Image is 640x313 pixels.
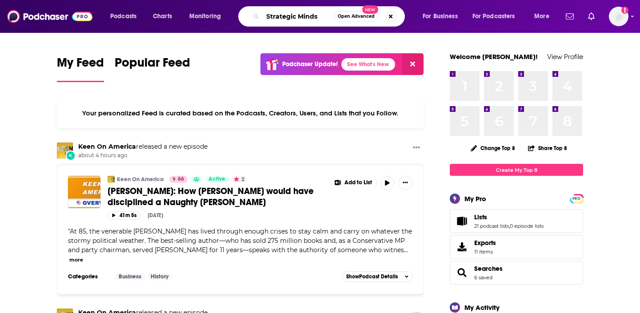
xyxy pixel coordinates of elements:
span: 11 items [474,249,496,255]
a: PRO [571,195,582,202]
div: New Episode [66,151,76,160]
span: Popular Feed [115,55,190,75]
div: My Activity [464,303,500,312]
a: View Profile [547,52,583,61]
button: Show More Button [330,176,376,190]
span: Active [208,175,225,184]
a: My Feed [57,55,104,82]
a: Exports [450,235,583,259]
span: 66 [178,175,184,184]
a: Searches [453,266,471,279]
span: , [509,223,510,229]
a: Lists [453,215,471,227]
a: Active [205,176,229,183]
span: Podcasts [110,10,136,23]
img: Jeffrey Archer: How Margaret Thatcher would have disciplined a Naughty Donald Trump [68,176,100,208]
a: See What's New [341,58,395,71]
span: Add to List [344,179,372,186]
button: Share Top 8 [528,139,568,157]
span: More [534,10,549,23]
div: [DATE] [148,212,163,218]
a: Keen On America [117,176,164,183]
a: Create My Top 8 [450,164,583,176]
a: 6 saved [474,274,492,281]
input: Search podcasts, credits, & more... [263,9,334,24]
span: Exports [474,239,496,247]
button: Show More Button [409,143,424,154]
button: open menu [467,9,528,24]
button: Change Top 8 [465,143,520,154]
div: Your personalized Feed is curated based on the Podcasts, Creators, Users, and Lists that you Follow. [57,98,424,128]
span: For Business [423,10,458,23]
button: Show More Button [398,176,412,190]
span: Searches [450,261,583,285]
button: Open AdvancedNew [334,11,379,22]
button: open menu [416,9,469,24]
img: User Profile [609,7,628,26]
svg: Add a profile image [621,7,628,14]
span: Lists [474,213,487,221]
a: Welcome [PERSON_NAME]! [450,52,538,61]
span: Logged in as megcassidy [609,7,628,26]
a: Business [115,273,145,280]
span: ... [404,246,408,254]
a: [PERSON_NAME]: How [PERSON_NAME] would have disciplined a Naughty [PERSON_NAME] [108,186,324,208]
button: 41m 5s [108,211,140,220]
span: Charts [153,10,172,23]
a: Popular Feed [115,55,190,82]
span: My Feed [57,55,104,75]
span: PRO [571,195,582,202]
div: My Pro [464,194,486,203]
span: New [362,5,378,14]
h3: Categories [68,273,108,280]
span: Exports [453,241,471,253]
span: " [68,227,412,254]
a: Charts [147,9,177,24]
span: Show Podcast Details [346,273,398,280]
span: Lists [450,209,583,233]
span: At 85, the venerable [PERSON_NAME] has lived through enough crises to stay calm and carry on what... [68,227,412,254]
button: Show profile menu [609,7,628,26]
button: open menu [104,9,148,24]
a: Keen On America [78,143,136,151]
a: History [147,273,172,280]
h3: released a new episode [78,143,208,151]
a: 66 [169,176,188,183]
img: Keen On America [108,176,115,183]
button: more [69,256,83,264]
a: Show notifications dropdown [584,9,598,24]
a: 0 episode lists [510,223,544,229]
p: Podchaser Update! [282,60,338,68]
img: Podchaser - Follow, Share and Rate Podcasts [7,8,92,25]
span: [PERSON_NAME]: How [PERSON_NAME] would have disciplined a Naughty [PERSON_NAME] [108,186,314,208]
span: Monitoring [189,10,221,23]
a: 21 podcast lists [474,223,509,229]
button: open menu [183,9,232,24]
button: 2 [231,176,247,183]
a: Show notifications dropdown [562,9,577,24]
img: Keen On America [57,143,73,158]
button: open menu [528,9,560,24]
span: For Podcasters [472,10,515,23]
div: Search podcasts, credits, & more... [247,6,413,27]
button: ShowPodcast Details [342,271,412,282]
a: Lists [474,213,544,221]
span: about 4 hours ago [78,152,208,159]
span: Open Advanced [338,14,375,19]
a: Searches [474,265,503,273]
